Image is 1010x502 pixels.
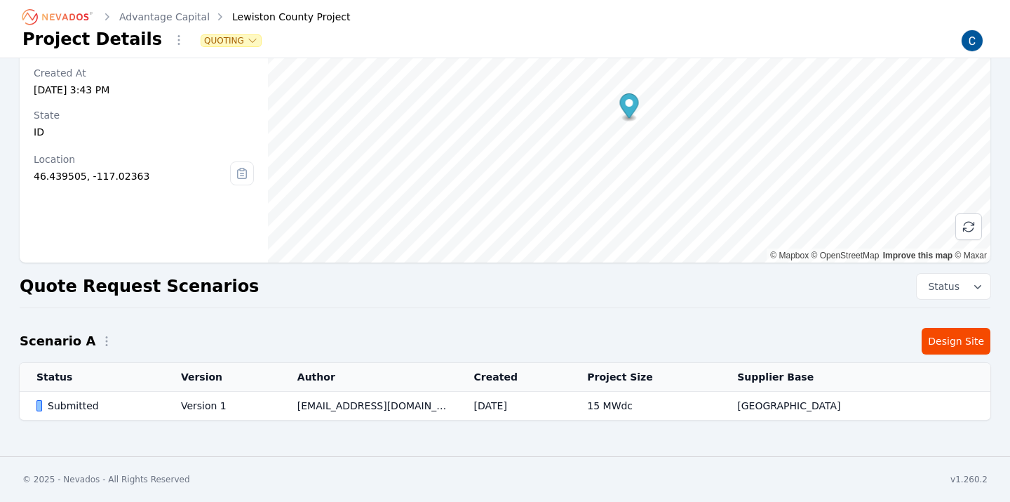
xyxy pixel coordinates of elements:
[34,108,254,122] div: State
[570,363,720,392] th: Project Size
[22,6,350,28] nav: Breadcrumb
[34,169,230,183] div: 46.439505, -117.02363
[281,392,457,421] td: [EMAIL_ADDRESS][DOMAIN_NAME]
[950,474,988,485] div: v1.260.2
[164,392,281,421] td: Version 1
[917,274,990,299] button: Status
[164,363,281,392] th: Version
[922,328,990,355] a: Design Site
[34,152,230,166] div: Location
[201,35,261,46] button: Quoting
[36,399,157,413] div: Submitted
[213,10,350,24] div: Lewiston County Project
[119,10,210,24] a: Advantage Capital
[22,28,162,51] h1: Project Details
[570,392,720,421] td: 15 MWdc
[20,392,990,421] tr: SubmittedVersion 1[EMAIL_ADDRESS][DOMAIN_NAME][DATE]15 MWdc[GEOGRAPHIC_DATA]
[812,251,880,260] a: OpenStreetMap
[955,251,987,260] a: Maxar
[619,93,638,122] div: Map marker
[34,83,254,97] div: [DATE] 3:43 PM
[20,363,164,392] th: Status
[20,331,95,351] h2: Scenario A
[281,363,457,392] th: Author
[922,279,959,293] span: Status
[457,392,571,421] td: [DATE]
[34,66,254,80] div: Created At
[34,125,254,139] div: ID
[457,363,571,392] th: Created
[22,474,190,485] div: © 2025 - Nevados - All Rights Reserved
[720,392,934,421] td: [GEOGRAPHIC_DATA]
[961,29,983,52] img: Carmen Brooks
[720,363,934,392] th: Supplier Base
[20,275,259,298] h2: Quote Request Scenarios
[883,251,952,260] a: Improve this map
[770,251,809,260] a: Mapbox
